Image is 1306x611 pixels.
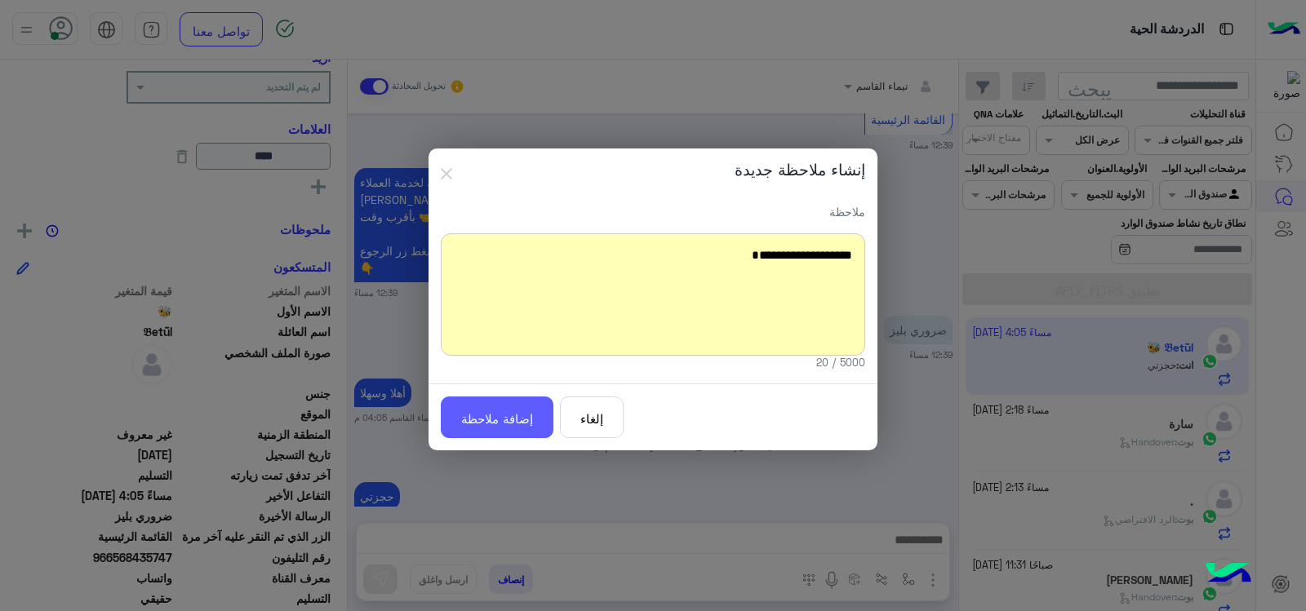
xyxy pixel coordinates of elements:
[816,356,865,369] font: 20 / 5000
[560,396,624,439] button: إلغاء
[735,161,865,179] font: إنشاء ملاحظة جديدة
[580,411,603,426] font: إلغاء
[1200,546,1257,603] img: hulul-logo.png
[441,168,452,179] img: يغلق
[829,205,865,219] font: ملاحظة
[441,396,553,439] button: إضافة ملاحظة
[461,411,533,426] font: إضافة ملاحظة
